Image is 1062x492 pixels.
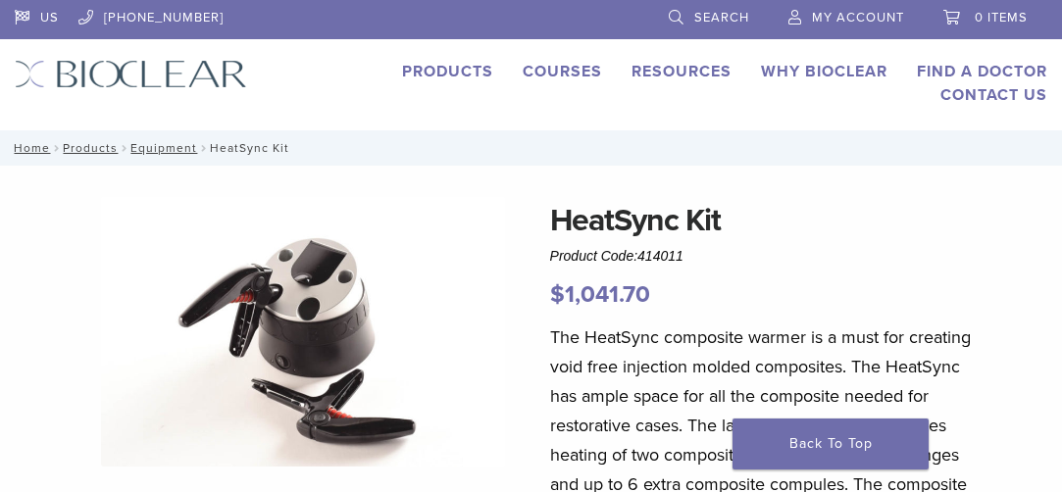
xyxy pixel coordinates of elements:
[197,143,210,153] span: /
[632,62,732,81] a: Resources
[550,280,650,309] bdi: 1,041.70
[130,141,197,155] a: Equipment
[940,85,1047,105] a: Contact Us
[118,143,130,153] span: /
[761,62,887,81] a: Why Bioclear
[550,197,981,244] h1: HeatSync Kit
[917,62,1047,81] a: Find A Doctor
[733,418,929,469] a: Back To Top
[550,248,683,264] span: Product Code:
[8,141,50,155] a: Home
[15,60,247,88] img: Bioclear
[694,10,749,25] span: Search
[101,197,505,467] img: HeatSync Kit-4
[550,280,565,309] span: $
[812,10,904,25] span: My Account
[975,10,1028,25] span: 0 items
[402,62,493,81] a: Products
[523,62,602,81] a: Courses
[50,143,63,153] span: /
[63,141,118,155] a: Products
[637,248,683,264] span: 414011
